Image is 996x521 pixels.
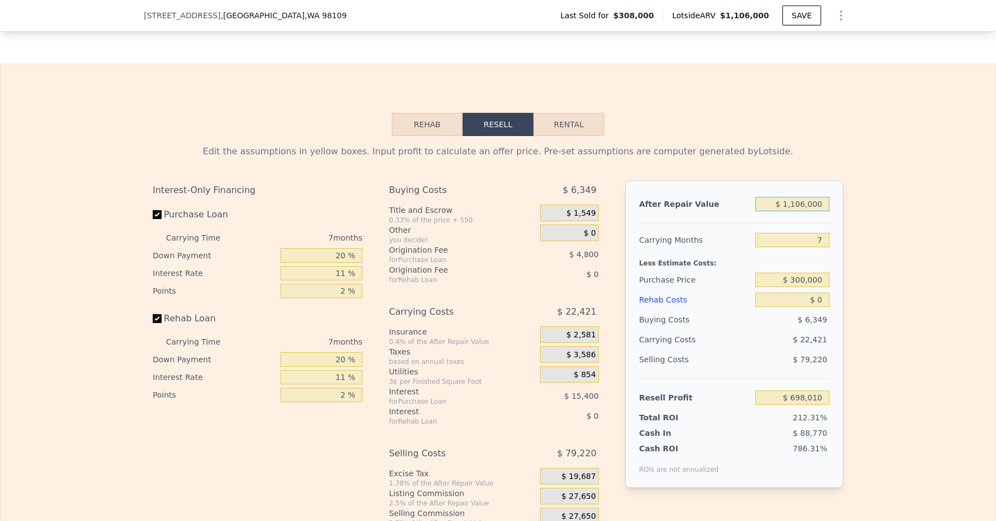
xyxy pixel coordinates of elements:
[793,335,827,344] span: $ 22,421
[566,209,595,218] span: $ 1,549
[389,479,536,488] div: 1.78% of the After Repair Value
[392,113,463,136] button: Rehab
[569,250,598,259] span: $ 4,800
[639,443,719,454] div: Cash ROI
[793,444,827,453] span: 786.31%
[561,10,614,21] span: Last Sold for
[389,468,536,479] div: Excise Tax
[389,397,512,406] div: for Purchase Loan
[533,113,604,136] button: Rental
[153,145,843,158] div: Edit the assumptions in yellow boxes. Input profit to calculate an offer price. Pre-set assumptio...
[613,10,654,21] span: $308,000
[389,225,536,236] div: Other
[153,368,276,386] div: Interest Rate
[389,406,512,417] div: Interest
[389,216,536,225] div: 0.33% of the price + 550
[574,370,596,380] span: $ 854
[389,205,536,216] div: Title and Escrow
[389,417,512,426] div: for Rehab Loan
[144,10,221,21] span: [STREET_ADDRESS]
[639,270,751,290] div: Purchase Price
[639,388,751,408] div: Resell Profit
[563,180,596,200] span: $ 6,349
[639,428,708,439] div: Cash In
[221,10,347,21] span: , [GEOGRAPHIC_DATA]
[587,411,599,420] span: $ 0
[639,310,751,330] div: Buying Costs
[389,386,512,397] div: Interest
[672,10,720,21] span: Lotside ARV
[389,377,536,386] div: 3¢ per Finished Square Foot
[389,444,512,463] div: Selling Costs
[153,205,276,225] label: Purchase Loan
[166,229,238,247] div: Carrying Time
[389,326,536,337] div: Insurance
[639,350,751,369] div: Selling Costs
[564,392,599,400] span: $ 15,400
[389,275,512,284] div: for Rehab Loan
[304,11,346,20] span: , WA 98109
[153,282,276,300] div: Points
[720,11,769,20] span: $1,106,000
[153,210,162,219] input: Purchase Loan
[389,488,536,499] div: Listing Commission
[153,180,362,200] div: Interest-Only Financing
[389,366,536,377] div: Utilities
[153,247,276,264] div: Down Payment
[639,250,829,270] div: Less Estimate Costs:
[389,346,536,357] div: Taxes
[389,264,512,275] div: Origination Fee
[242,333,362,351] div: 7 months
[557,444,596,463] span: $ 79,220
[639,194,751,214] div: After Repair Value
[639,290,751,310] div: Rehab Costs
[153,309,276,329] label: Rehab Loan
[389,499,536,508] div: 2.5% of the After Repair Value
[584,228,596,238] span: $ 0
[389,302,512,322] div: Carrying Costs
[793,355,827,364] span: $ 79,220
[562,492,596,502] span: $ 27,650
[566,330,595,340] span: $ 2,581
[242,229,362,247] div: 7 months
[166,333,238,351] div: Carrying Time
[562,472,596,482] span: $ 19,687
[587,270,599,279] span: $ 0
[793,429,827,437] span: $ 88,770
[793,413,827,422] span: 212.31%
[566,350,595,360] span: $ 3,586
[389,357,536,366] div: based on annual taxes
[389,256,512,264] div: for Purchase Loan
[557,302,596,322] span: $ 22,421
[830,4,852,27] button: Show Options
[389,337,536,346] div: 0.4% of the After Repair Value
[153,264,276,282] div: Interest Rate
[153,351,276,368] div: Down Payment
[639,230,751,250] div: Carrying Months
[389,508,536,519] div: Selling Commission
[639,454,719,474] div: ROIs are not annualized
[389,244,512,256] div: Origination Fee
[153,314,162,323] input: Rehab Loan
[782,6,821,25] button: SAVE
[463,113,533,136] button: Resell
[389,236,536,244] div: you decide!
[639,412,708,423] div: Total ROI
[639,330,708,350] div: Carrying Costs
[798,315,827,324] span: $ 6,349
[389,180,512,200] div: Buying Costs
[153,386,276,404] div: Points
